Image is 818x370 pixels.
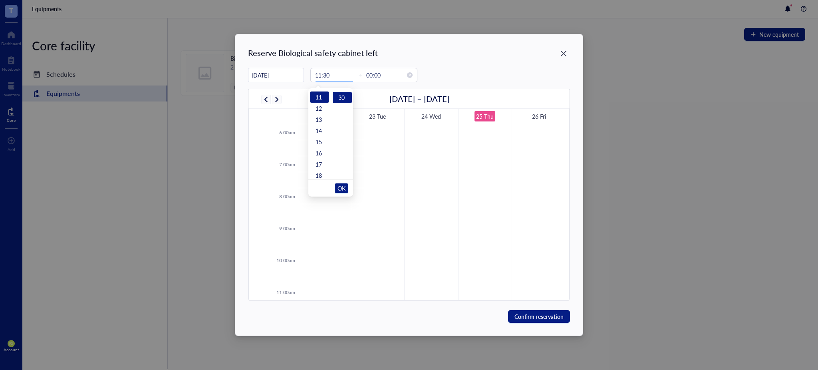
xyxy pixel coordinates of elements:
input: End time [366,71,405,80]
div: 7:00am [278,161,297,168]
div: 17 [310,159,329,170]
div: 10:00am [275,257,297,264]
div: Reserve Biological safety cabinet left [248,47,570,58]
a: September 23, 2025 [367,111,387,121]
div: 8:00am [278,193,297,200]
div: 12 [310,103,329,114]
button: Next week [272,95,282,104]
span: Close [557,49,570,58]
input: Start time [315,71,354,80]
button: Confirm reservation [508,310,570,323]
div: 9:00am [278,225,297,232]
div: 26 Fri [532,112,546,121]
div: 15 [310,136,329,147]
div: 23 Tue [369,112,386,121]
div: 14 [310,125,329,136]
div: 18 [310,170,329,181]
div: 13 [310,114,329,125]
div: 24 Wed [421,112,441,121]
span: close-circle [407,72,413,78]
div: 11 [310,92,329,103]
div: 30 [333,92,352,103]
a: September 25, 2025 [475,111,495,121]
div: 25 Thu [476,112,494,121]
button: Previous week [261,95,271,104]
span: Confirm reservation [514,312,564,321]
span: OK [338,181,345,196]
div: 16 [310,147,329,159]
button: Close [557,47,570,60]
div: 11:00am [275,289,297,296]
button: OK [335,183,348,193]
div: 6:00am [278,129,297,136]
a: September 26, 2025 [530,111,548,121]
h2: [DATE] – [DATE] [389,93,449,104]
a: September 24, 2025 [420,111,443,121]
input: mm/dd/yyyy [248,68,304,83]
